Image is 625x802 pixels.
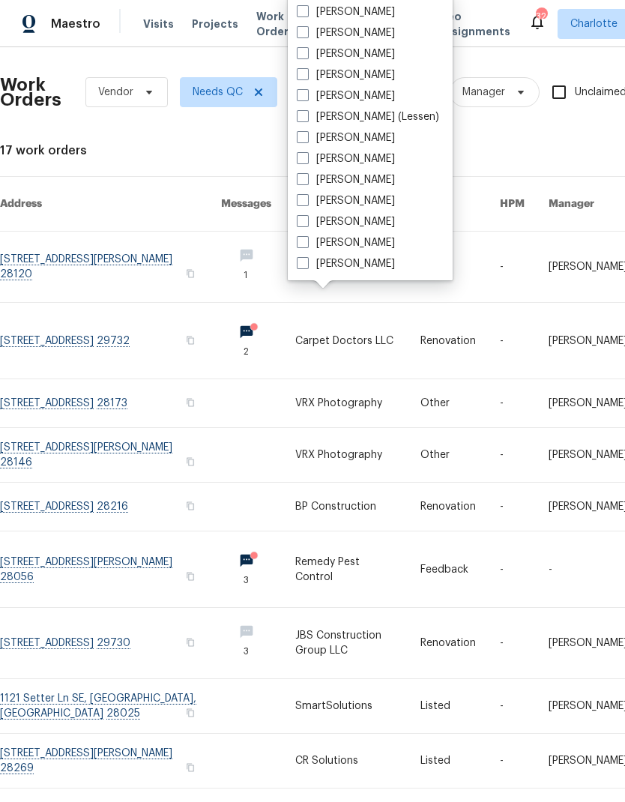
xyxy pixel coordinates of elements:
[184,267,197,280] button: Copy Address
[297,130,395,145] label: [PERSON_NAME]
[209,177,283,232] th: Messages
[408,428,488,483] td: Other
[184,761,197,774] button: Copy Address
[283,232,408,303] td: LFS Partners, Inc.
[283,734,408,789] td: CR Solutions
[283,608,408,679] td: JBS Construction Group LLC
[488,303,537,379] td: -
[408,531,488,608] td: Feedback
[184,706,197,720] button: Copy Address
[193,85,243,100] span: Needs QC
[184,499,197,513] button: Copy Address
[488,483,537,531] td: -
[184,396,197,409] button: Copy Address
[488,379,537,428] td: -
[297,214,395,229] label: [PERSON_NAME]
[488,177,537,232] th: HPM
[438,9,510,39] span: Geo Assignments
[283,483,408,531] td: BP Construction
[488,608,537,679] td: -
[98,85,133,100] span: Vendor
[488,679,537,734] td: -
[184,636,197,649] button: Copy Address
[297,151,395,166] label: [PERSON_NAME]
[408,483,488,531] td: Renovation
[297,172,395,187] label: [PERSON_NAME]
[408,734,488,789] td: Listed
[297,109,439,124] label: [PERSON_NAME] (Lessen)
[297,4,395,19] label: [PERSON_NAME]
[283,379,408,428] td: VRX Photography
[184,570,197,583] button: Copy Address
[408,679,488,734] td: Listed
[297,67,395,82] label: [PERSON_NAME]
[297,46,395,61] label: [PERSON_NAME]
[488,232,537,303] td: -
[408,608,488,679] td: Renovation
[570,16,618,31] span: Charlotte
[408,379,488,428] td: Other
[297,88,395,103] label: [PERSON_NAME]
[283,428,408,483] td: VRX Photography
[297,256,395,271] label: [PERSON_NAME]
[297,25,395,40] label: [PERSON_NAME]
[283,679,408,734] td: SmartSolutions
[488,734,537,789] td: -
[462,85,505,100] span: Manager
[408,303,488,379] td: Renovation
[184,455,197,468] button: Copy Address
[488,531,537,608] td: -
[297,235,395,250] label: [PERSON_NAME]
[297,193,395,208] label: [PERSON_NAME]
[51,16,100,31] span: Maestro
[488,428,537,483] td: -
[184,334,197,347] button: Copy Address
[256,9,295,39] span: Work Orders
[283,531,408,608] td: Remedy Pest Control
[283,177,408,232] th: Trade Partner
[283,303,408,379] td: Carpet Doctors LLC
[143,16,174,31] span: Visits
[192,16,238,31] span: Projects
[536,9,546,24] div: 32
